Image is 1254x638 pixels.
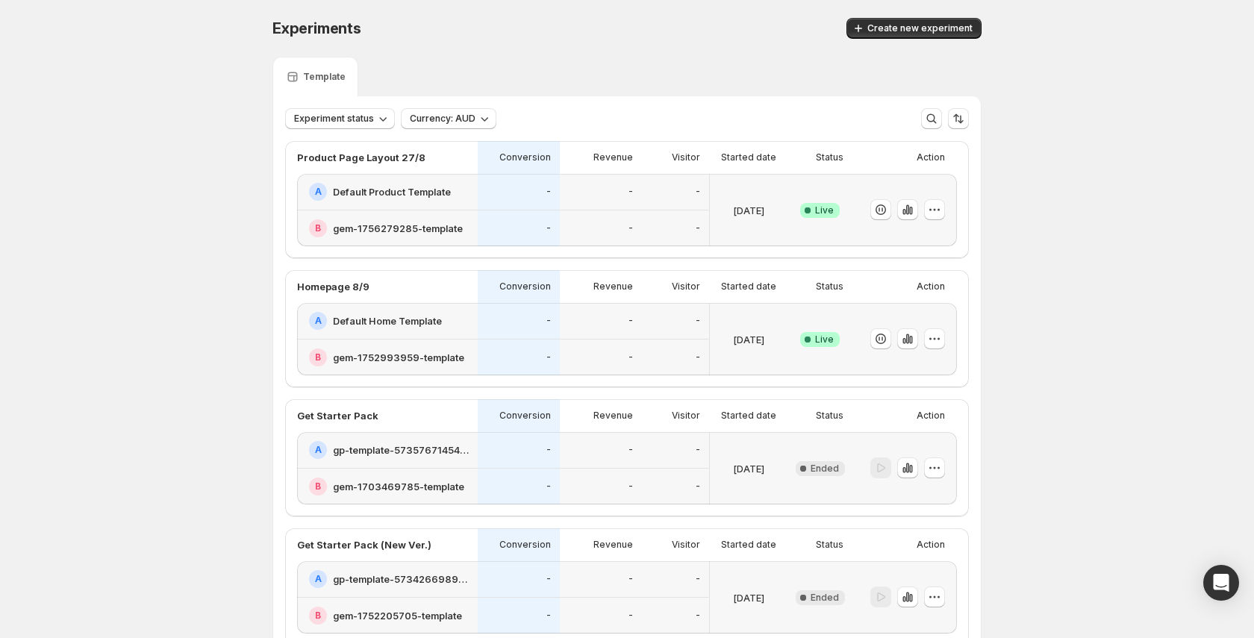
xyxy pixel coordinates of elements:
span: Experiment status [294,113,374,125]
h2: gem-1703469785-template [333,479,464,494]
p: Get Starter Pack [297,408,378,423]
p: Get Starter Pack (New Ver.) [297,537,431,552]
p: Revenue [593,151,633,163]
h2: gem-1752993959-template [333,350,464,365]
p: - [696,315,700,327]
h2: gp-template-573426698956047110 [333,572,469,587]
p: - [696,186,700,198]
p: - [628,444,633,456]
p: Homepage 8/9 [297,279,369,294]
p: [DATE] [733,461,764,476]
p: - [696,610,700,622]
p: Conversion [499,281,551,293]
p: Started date [721,281,776,293]
h2: Default Home Template [333,313,442,328]
span: Ended [811,592,839,604]
p: - [546,481,551,492]
p: Visitor [672,539,700,551]
p: - [546,610,551,622]
p: - [546,351,551,363]
p: - [546,573,551,585]
h2: A [315,444,322,456]
p: Product Page Layout 27/8 [297,150,425,165]
p: Action [917,281,945,293]
p: - [696,481,700,492]
p: Visitor [672,410,700,422]
p: Started date [721,151,776,163]
h2: gem-1756279285-template [333,221,463,236]
span: Live [815,334,834,345]
p: [DATE] [733,332,764,347]
p: - [628,186,633,198]
div: Open Intercom Messenger [1203,565,1239,601]
h2: B [315,351,321,363]
span: Live [815,204,834,216]
span: Currency: AUD [410,113,475,125]
p: - [696,351,700,363]
p: - [546,444,551,456]
p: Status [816,539,843,551]
button: Create new experiment [846,18,982,39]
p: - [628,481,633,492]
h2: A [315,186,322,198]
p: [DATE] [733,590,764,605]
p: Visitor [672,151,700,163]
p: Template [303,71,346,83]
p: - [628,315,633,327]
p: - [696,573,700,585]
p: Revenue [593,539,633,551]
p: - [628,222,633,234]
p: Status [816,281,843,293]
p: - [628,573,633,585]
span: Experiments [272,19,361,37]
p: - [628,610,633,622]
p: Action [917,151,945,163]
span: Create new experiment [867,22,973,34]
h2: B [315,222,321,234]
h2: B [315,481,321,492]
h2: Default Product Template [333,184,451,199]
button: Sort the results [948,108,969,129]
p: Started date [721,539,776,551]
p: Revenue [593,410,633,422]
p: Action [917,410,945,422]
p: Started date [721,410,776,422]
h2: A [315,573,322,585]
p: Visitor [672,281,700,293]
p: - [696,444,700,456]
span: Ended [811,463,839,475]
p: Conversion [499,151,551,163]
p: - [546,315,551,327]
p: Status [816,410,843,422]
button: Experiment status [285,108,395,129]
p: - [696,222,700,234]
p: Status [816,151,843,163]
h2: B [315,610,321,622]
p: Action [917,539,945,551]
h2: gp-template-573576714546840466 [333,442,469,457]
p: Conversion [499,539,551,551]
p: Conversion [499,410,551,422]
h2: gem-1752205705-template [333,608,462,623]
p: - [628,351,633,363]
p: - [546,186,551,198]
button: Currency: AUD [401,108,496,129]
p: Revenue [593,281,633,293]
h2: A [315,315,322,327]
p: [DATE] [733,203,764,218]
p: - [546,222,551,234]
